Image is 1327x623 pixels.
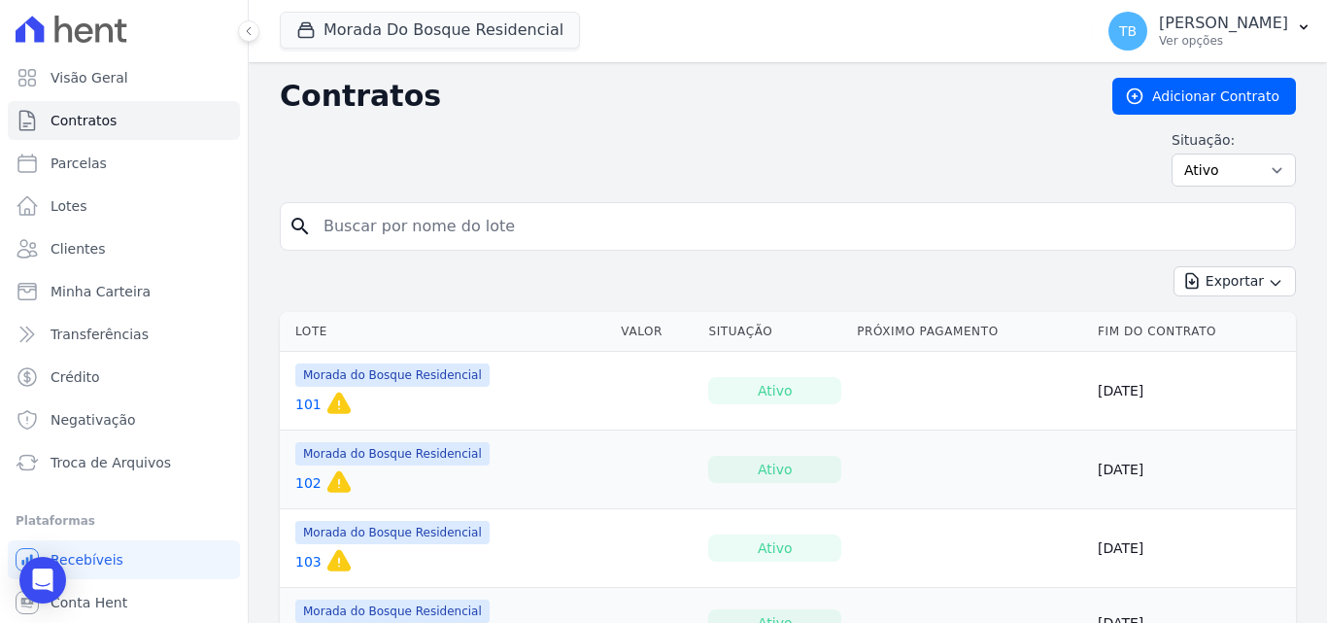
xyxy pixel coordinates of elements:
span: Morada do Bosque Residencial [295,363,490,387]
span: Morada do Bosque Residencial [295,600,490,623]
p: [PERSON_NAME] [1159,14,1288,33]
a: Negativação [8,400,240,439]
span: Clientes [51,239,105,259]
td: [DATE] [1090,431,1296,509]
a: 101 [295,395,322,414]
a: Visão Geral [8,58,240,97]
p: Ver opções [1159,33,1288,49]
h2: Contratos [280,79,1081,114]
th: Situação [700,312,849,352]
a: 102 [295,473,322,493]
i: search [289,215,312,238]
div: Plataformas [16,509,232,533]
a: Recebíveis [8,540,240,579]
span: Conta Hent [51,593,127,612]
a: Lotes [8,187,240,225]
a: Clientes [8,229,240,268]
th: Fim do Contrato [1090,312,1296,352]
a: Contratos [8,101,240,140]
button: Morada Do Bosque Residencial [280,12,580,49]
span: Morada do Bosque Residencial [295,442,490,466]
th: Valor [613,312,700,352]
span: Minha Carteira [51,282,151,301]
span: Troca de Arquivos [51,453,171,472]
span: Recebíveis [51,550,123,570]
td: [DATE] [1090,352,1296,431]
span: Crédito [51,367,100,387]
span: Lotes [51,196,87,216]
a: Parcelas [8,144,240,183]
span: Visão Geral [51,68,128,87]
span: Parcelas [51,154,107,173]
a: Adicionar Contrato [1112,78,1296,115]
button: Exportar [1174,266,1296,296]
td: [DATE] [1090,509,1296,588]
a: Crédito [8,358,240,397]
label: Situação: [1172,130,1296,150]
span: Contratos [51,111,117,130]
div: Ativo [708,535,841,562]
div: Ativo [708,377,841,404]
a: Transferências [8,315,240,354]
th: Próximo Pagamento [849,312,1090,352]
span: Transferências [51,325,149,344]
div: Open Intercom Messenger [19,557,66,604]
button: TB [PERSON_NAME] Ver opções [1093,4,1327,58]
a: Troca de Arquivos [8,443,240,482]
a: Minha Carteira [8,272,240,311]
span: Negativação [51,410,136,430]
span: TB [1119,24,1137,38]
span: Morada do Bosque Residencial [295,521,490,544]
a: Conta Hent [8,583,240,622]
a: 103 [295,552,322,571]
input: Buscar por nome do lote [312,207,1287,246]
div: Ativo [708,456,841,483]
th: Lote [280,312,613,352]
